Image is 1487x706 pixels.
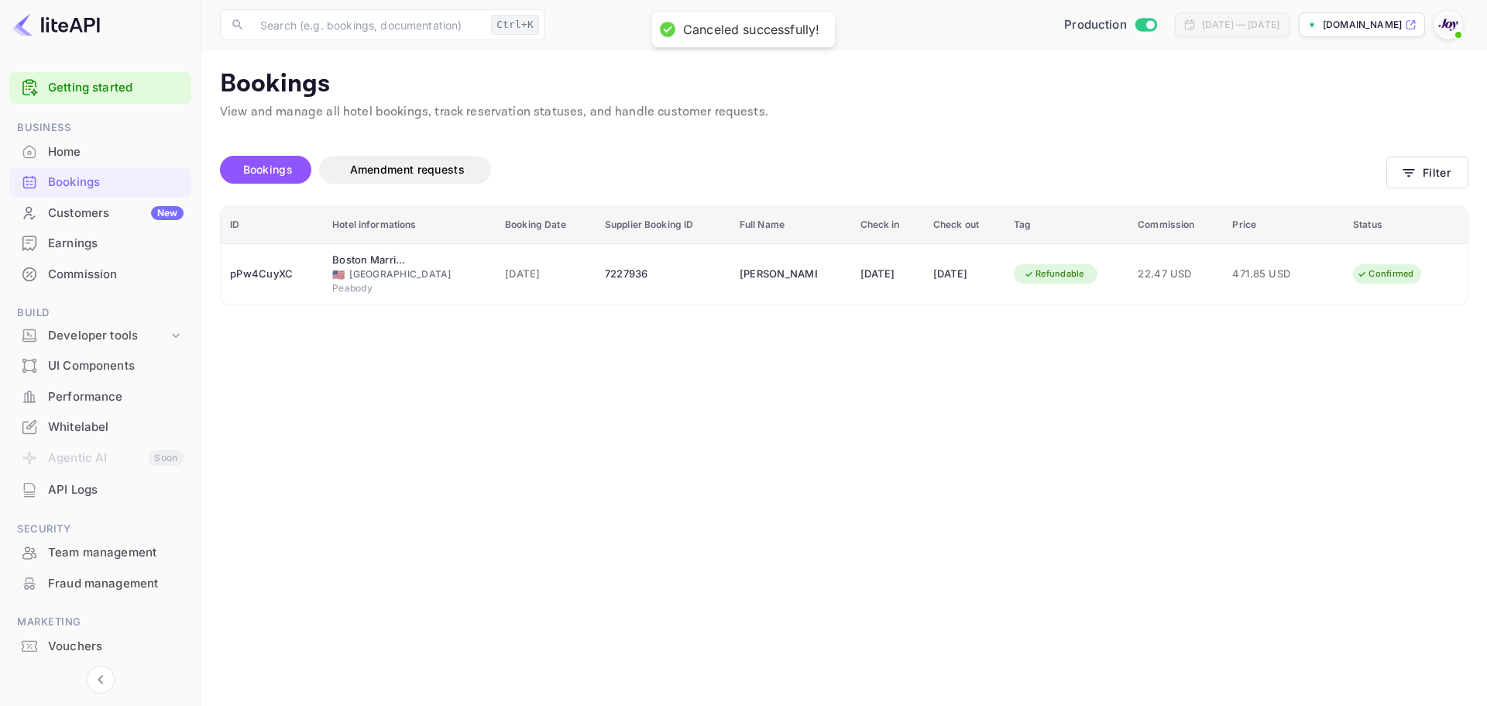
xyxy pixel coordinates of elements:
th: ID [221,206,323,244]
div: Fraud management [48,575,184,593]
div: Performance [48,388,184,406]
div: Switch to Sandbox mode [1058,16,1162,34]
div: Home [48,143,184,161]
div: Peabody [332,281,486,295]
span: [DATE] [505,266,586,283]
div: Bookings [48,174,184,191]
div: [DATE] — [DATE] [1202,18,1279,32]
div: [DATE] [860,262,915,287]
span: Build [9,305,191,322]
div: UI Components [48,357,184,375]
span: Business [9,119,191,136]
div: account-settings tabs [220,156,1386,184]
th: Check out [924,206,1004,244]
div: [GEOGRAPHIC_DATA] [332,267,486,281]
img: With Joy [1436,12,1461,37]
th: Price [1223,206,1344,244]
span: Production [1064,16,1127,34]
span: 22.47 USD [1138,266,1214,283]
a: Getting started [48,79,184,97]
div: Whitelabel [48,418,184,436]
div: New [151,206,184,220]
div: Canceled successfully! [683,22,819,38]
div: Earnings [48,235,184,253]
span: United States of America [332,270,345,280]
div: Maryrose McCullough [740,262,817,287]
th: Commission [1128,206,1223,244]
p: View and manage all hotel bookings, track reservation statuses, and handle customer requests. [220,103,1468,122]
div: Confirmed [1347,264,1423,284]
th: Full Name [730,206,851,244]
span: Security [9,521,191,538]
th: Booking Date [496,206,596,244]
div: Team management [48,544,184,562]
div: Vouchers [48,638,184,656]
span: Marketing [9,614,191,631]
span: Amendment requests [350,163,465,176]
div: Developer tools [48,327,168,345]
div: Customers [48,205,184,222]
div: 7227936 [605,262,721,287]
button: Filter [1386,157,1468,188]
table: booking table [221,206,1468,305]
div: Refundable [1014,264,1094,284]
th: Check in [851,206,924,244]
div: API Logs [48,481,184,499]
th: Supplier Booking ID [596,206,730,244]
th: Hotel informations [323,206,496,244]
input: Search (e.g. bookings, documentation) [251,9,485,40]
th: Status [1344,206,1468,244]
div: Ctrl+K [491,15,539,35]
div: [DATE] [933,262,995,287]
p: Bookings [220,69,1468,100]
span: 471.85 USD [1232,266,1310,283]
div: pPw4CuyXC [230,262,314,287]
button: Collapse navigation [87,666,115,694]
div: Commission [48,266,184,284]
span: Bookings [243,163,293,176]
img: LiteAPI logo [12,12,100,37]
th: Tag [1004,206,1128,244]
p: [DOMAIN_NAME] [1323,18,1402,32]
div: Boston Marriott Peabody [332,253,410,268]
